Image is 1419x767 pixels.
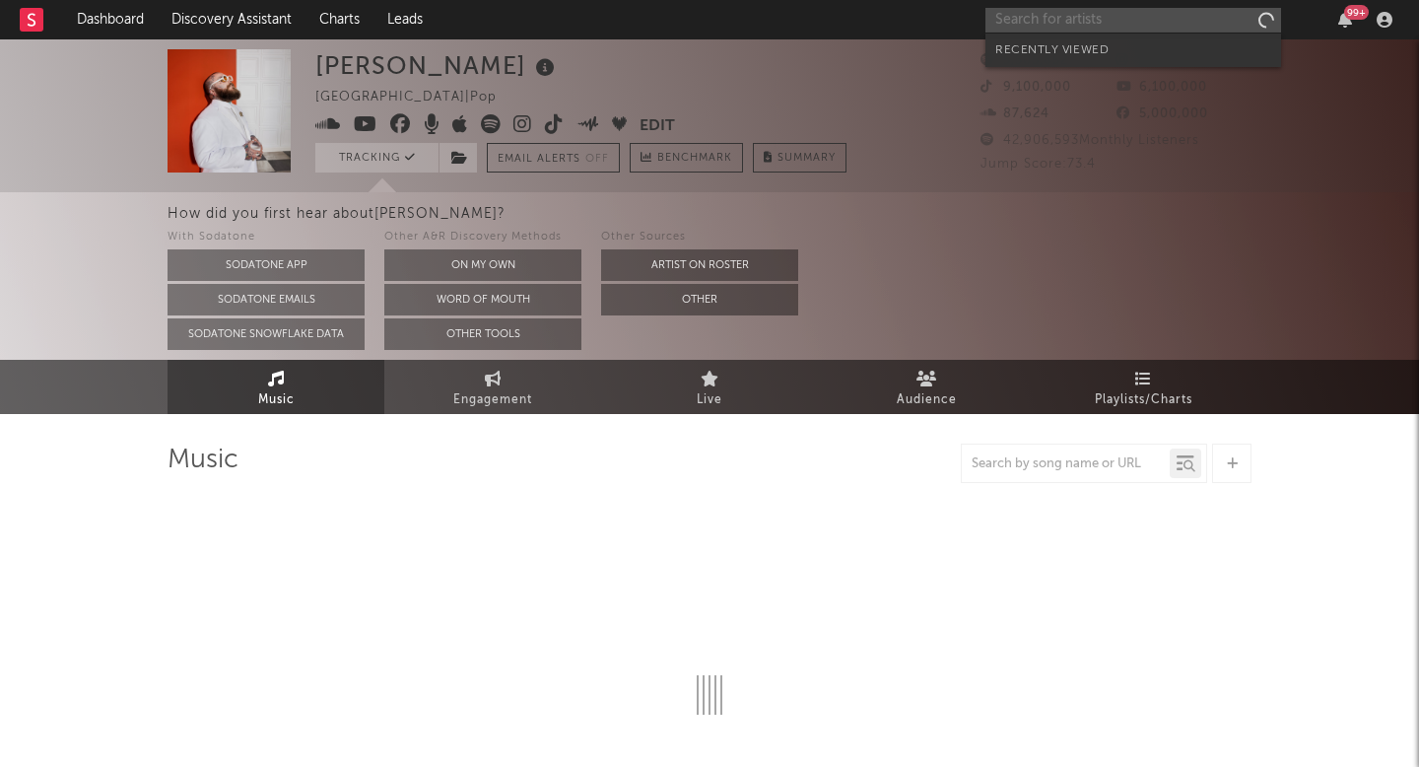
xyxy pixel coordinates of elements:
a: Playlists/Charts [1035,360,1251,414]
div: How did you first hear about [PERSON_NAME] ? [168,202,1419,226]
button: Email AlertsOff [487,143,620,173]
button: Sodatone Snowflake Data [168,318,365,350]
button: Word Of Mouth [384,284,581,315]
button: Sodatone App [168,249,365,281]
a: Audience [818,360,1035,414]
button: 99+ [1338,12,1352,28]
button: Sodatone Emails [168,284,365,315]
span: 5,505,852 [980,54,1068,67]
span: Audience [897,388,957,412]
button: On My Own [384,249,581,281]
button: Summary [753,143,846,173]
button: Artist on Roster [601,249,798,281]
span: Playlists/Charts [1095,388,1192,412]
em: Off [585,154,609,165]
button: Other Tools [384,318,581,350]
span: Live [697,388,722,412]
a: Live [601,360,818,414]
div: Recently Viewed [995,38,1271,62]
button: Other [601,284,798,315]
span: Summary [777,153,836,164]
span: Music [258,388,295,412]
button: Edit [640,114,675,139]
div: Other A&R Discovery Methods [384,226,581,249]
button: Tracking [315,143,439,173]
span: 5,000,000 [1116,107,1208,120]
div: [PERSON_NAME] [315,49,560,82]
a: Benchmark [630,143,743,173]
span: Engagement [453,388,532,412]
div: With Sodatone [168,226,365,249]
div: Other Sources [601,226,798,249]
span: 42,906,593 Monthly Listeners [980,134,1199,147]
a: Music [168,360,384,414]
input: Search for artists [985,8,1281,33]
span: 9,100,000 [980,81,1071,94]
div: [GEOGRAPHIC_DATA] | Pop [315,86,519,109]
span: 6,100,000 [1116,81,1207,94]
input: Search by song name or URL [962,456,1170,472]
span: Jump Score: 73.4 [980,158,1096,171]
a: Engagement [384,360,601,414]
div: 99 + [1344,5,1369,20]
span: Benchmark [657,147,732,171]
span: 87,624 [980,107,1049,120]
